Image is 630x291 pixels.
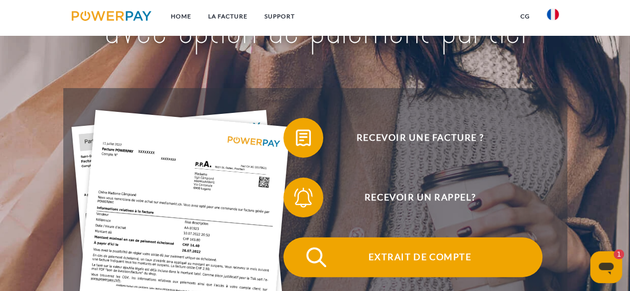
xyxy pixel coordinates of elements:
a: LA FACTURE [199,7,255,25]
button: Extrait de compte [283,237,542,277]
span: Recevoir une facture ? [298,118,542,158]
button: Recevoir un rappel? [283,178,542,217]
iframe: Bouton de lancement de la fenêtre de messagerie, 1 message non lu [590,251,622,283]
button: Recevoir une facture ? [283,118,542,158]
a: Support [255,7,303,25]
iframe: Nombre de messages non lus [604,249,624,259]
img: qb_bill.svg [291,125,316,150]
a: Home [162,7,199,25]
img: qb_search.svg [304,245,329,270]
img: fr [547,8,559,20]
span: Extrait de compte [298,237,542,277]
span: Recevoir un rappel? [298,178,542,217]
img: qb_bell.svg [291,185,316,210]
a: CG [512,7,538,25]
img: logo-powerpay.svg [72,11,152,21]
